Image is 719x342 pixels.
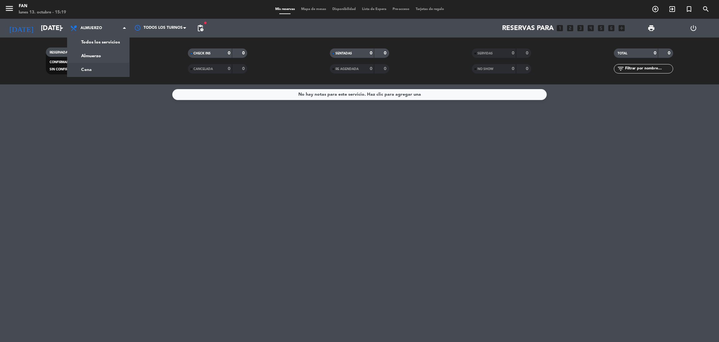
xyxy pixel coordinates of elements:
strong: 0 [512,67,514,71]
span: NO SHOW [477,68,493,71]
i: looks_3 [576,24,584,32]
span: SENTADAS [335,52,352,55]
strong: 0 [384,51,388,55]
a: Todos los servicios [67,35,129,49]
strong: 0 [370,67,372,71]
input: Filtrar por nombre... [624,65,673,72]
i: search [702,5,710,13]
span: Mapa de mesas [298,8,329,11]
span: Almuerzo [81,26,102,30]
span: CANCELADA [193,68,213,71]
a: Almuerzo [67,49,129,63]
i: menu [5,4,14,13]
strong: 0 [242,51,246,55]
strong: 0 [384,67,388,71]
i: arrow_drop_down [58,24,66,32]
span: SERVIDAS [477,52,493,55]
i: power_settings_new [690,24,697,32]
strong: 0 [526,67,530,71]
button: menu [5,4,14,15]
i: looks_4 [587,24,595,32]
strong: 0 [228,51,230,55]
i: filter_list [617,65,624,73]
span: print [648,24,655,32]
div: Fan [19,3,66,9]
i: exit_to_app [668,5,676,13]
strong: 0 [512,51,514,55]
span: fiber_manual_record [203,21,207,25]
strong: 0 [654,51,656,55]
span: Lista de Espera [359,8,389,11]
div: lunes 13. octubre - 15:19 [19,9,66,16]
i: add_box [618,24,626,32]
i: looks_one [556,24,564,32]
strong: 0 [668,51,672,55]
i: looks_5 [597,24,605,32]
a: Cena [67,63,129,77]
span: CONFIRMADA [50,61,71,64]
strong: 0 [370,51,372,55]
div: No hay notas para este servicio. Haz clic para agregar una [298,91,421,98]
span: CHECK INS [193,52,211,55]
strong: 0 [526,51,530,55]
span: RESERVADAS [50,51,70,54]
div: LOG OUT [672,19,714,38]
span: RE AGENDADA [335,68,359,71]
strong: 0 [228,67,230,71]
span: Disponibilidad [329,8,359,11]
span: SIN CONFIRMAR [50,68,75,71]
span: TOTAL [618,52,627,55]
span: pending_actions [197,24,204,32]
span: Reservas para [502,24,554,32]
span: Tarjetas de regalo [413,8,447,11]
i: [DATE] [5,21,38,35]
span: Mis reservas [272,8,298,11]
i: looks_two [566,24,574,32]
i: turned_in_not [685,5,693,13]
span: Pre-acceso [389,8,413,11]
strong: 0 [242,67,246,71]
i: looks_6 [607,24,615,32]
i: add_circle_outline [652,5,659,13]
